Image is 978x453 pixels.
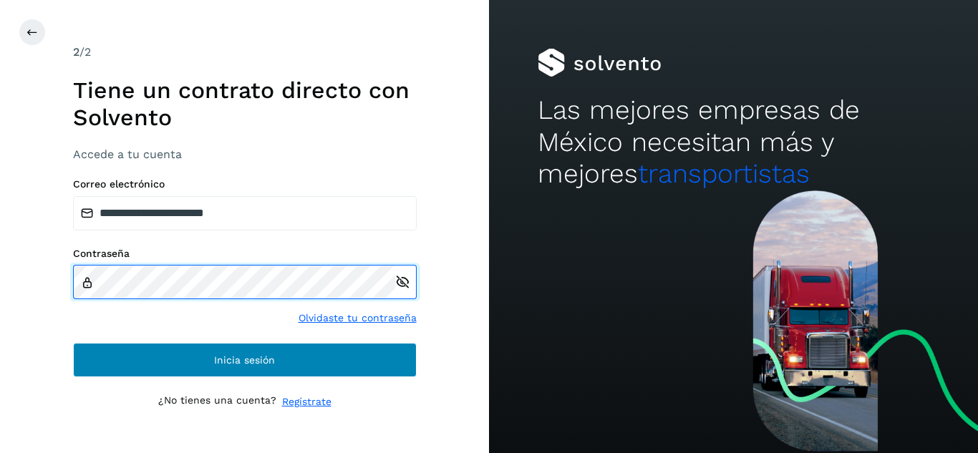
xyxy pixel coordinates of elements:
h3: Accede a tu cuenta [73,147,417,161]
h1: Tiene un contrato directo con Solvento [73,77,417,132]
p: ¿No tienes una cuenta? [158,394,276,409]
span: transportistas [638,158,810,189]
a: Regístrate [282,394,331,409]
div: /2 [73,44,417,61]
h2: Las mejores empresas de México necesitan más y mejores [538,94,929,190]
label: Correo electrónico [73,178,417,190]
button: Inicia sesión [73,343,417,377]
span: 2 [73,45,79,59]
label: Contraseña [73,248,417,260]
a: Olvidaste tu contraseña [299,311,417,326]
span: Inicia sesión [214,355,275,365]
